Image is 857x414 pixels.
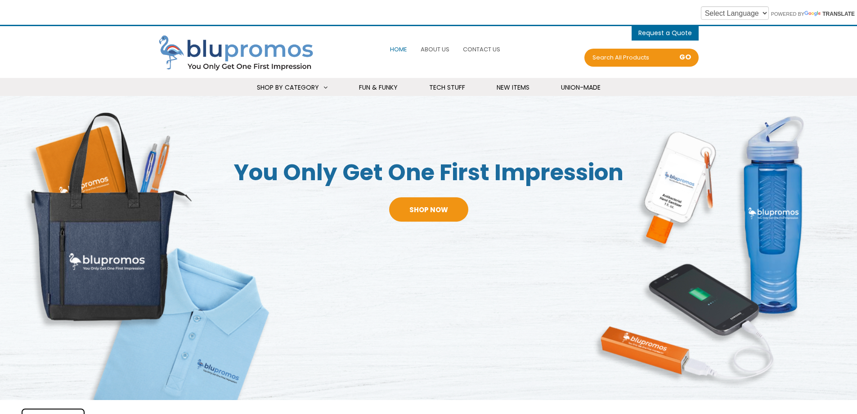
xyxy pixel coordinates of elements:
[561,83,601,92] span: Union-Made
[550,78,612,97] a: Union-Made
[246,78,339,97] a: Shop By Category
[390,45,407,54] span: Home
[418,78,476,97] a: Tech Stuff
[463,45,500,54] span: Contact Us
[388,40,409,59] a: Home
[418,40,452,59] a: About Us
[429,83,465,92] span: Tech Stuff
[159,35,321,72] img: Blupromos LLC's Logo
[694,5,855,22] div: Powered by
[701,6,769,20] select: Language Translate Widget
[497,83,529,92] span: New Items
[421,45,449,54] span: About Us
[638,28,692,40] span: items - Cart
[359,83,398,92] span: Fun & Funky
[389,197,468,222] a: Shop Now
[257,83,319,92] span: Shop By Category
[638,26,692,40] button: items - Cart
[461,40,503,59] a: Contact Us
[485,78,541,97] a: New Items
[348,78,409,97] a: Fun & Funky
[804,11,855,17] a: Translate
[804,11,822,17] img: Google Translate
[214,157,643,188] span: You Only Get One First Impression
